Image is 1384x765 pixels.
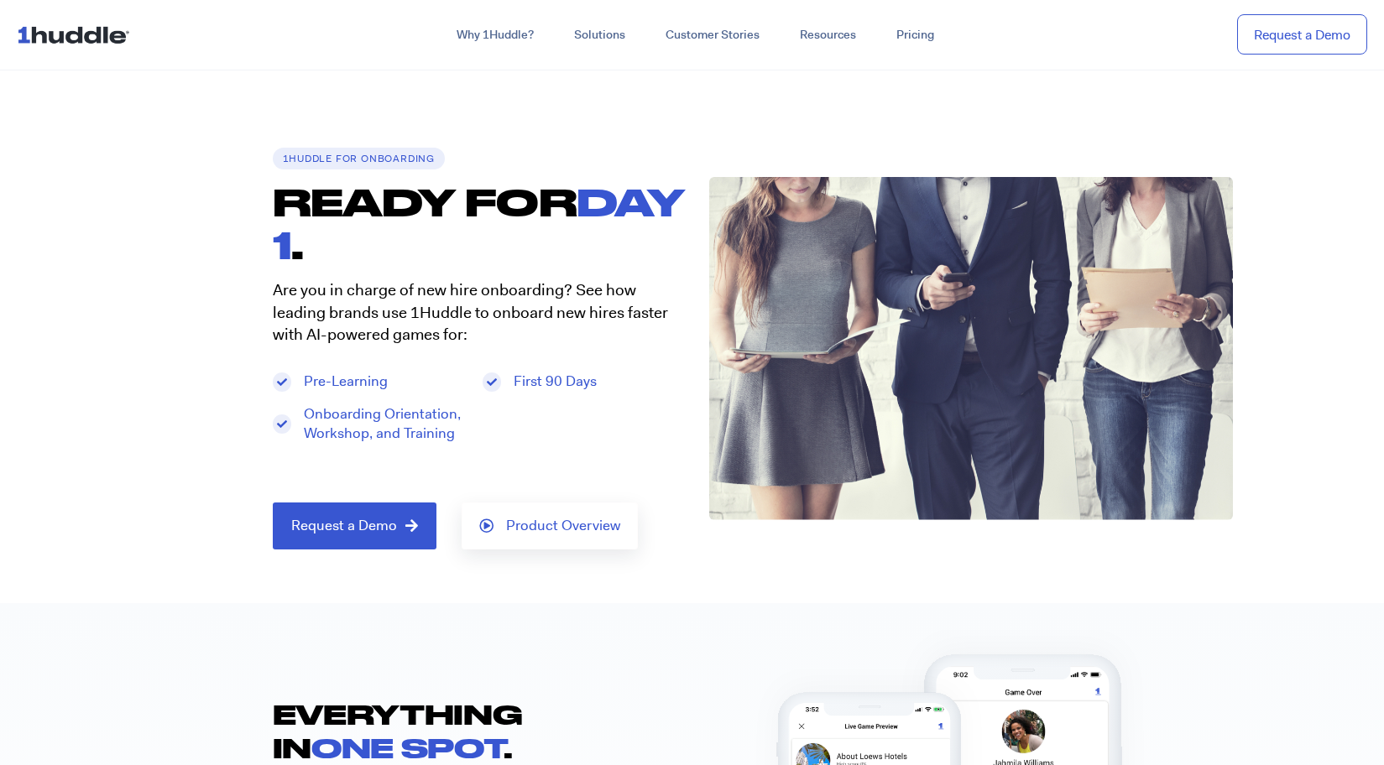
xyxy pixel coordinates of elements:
a: Solutions [554,20,645,50]
span: Onboarding Orientation, Workshop, and Training [300,404,466,445]
a: Request a Demo [1237,14,1367,55]
span: ONE SPOT [311,731,504,763]
span: DAY 1 [273,180,685,267]
span: Product Overview [506,518,620,533]
span: First 90 Days [509,372,597,392]
a: Pricing [876,20,954,50]
a: Why 1Huddle? [436,20,554,50]
a: Product Overview [462,502,638,549]
img: ... [17,18,137,50]
a: Request a Demo [273,502,436,549]
h6: 1Huddle for ONBOARDING [273,148,446,169]
a: Customer Stories [645,20,780,50]
p: Are you in charge of new hire onboarding? See how leading brands use 1Huddle to onboard new hires... [273,279,676,346]
a: Resources [780,20,876,50]
span: Pre-Learning [300,372,388,392]
h2: EVERYTHING IN . [273,697,650,765]
h1: READY FOR . [273,180,692,267]
span: Request a Demo [291,518,397,533]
